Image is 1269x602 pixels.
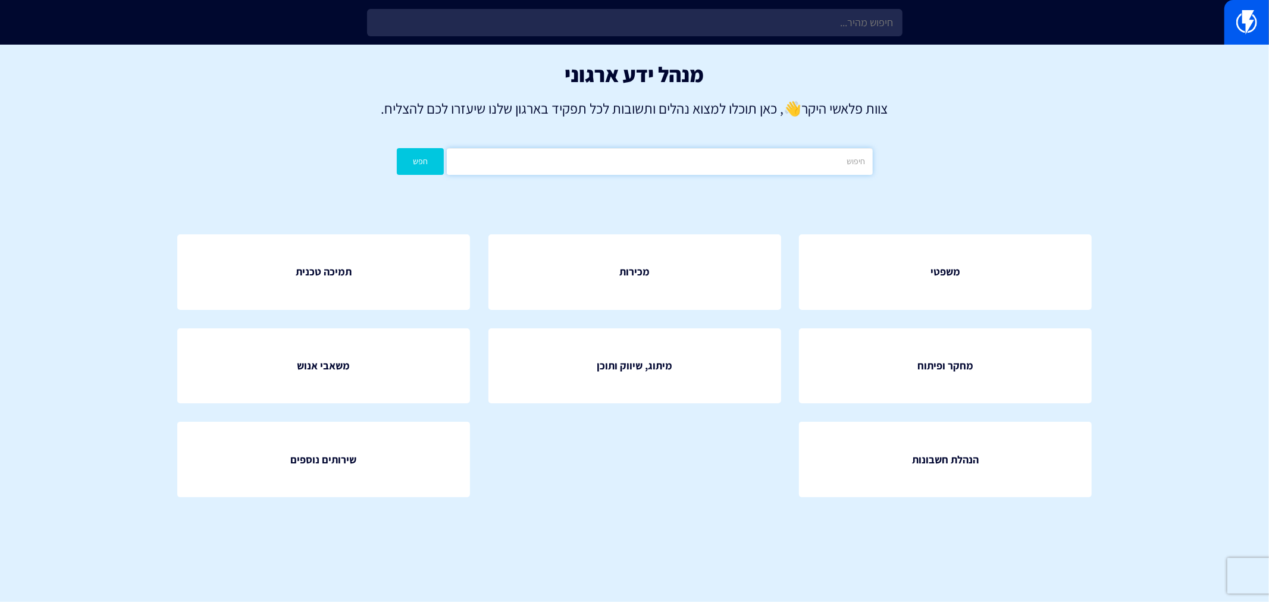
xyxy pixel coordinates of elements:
[177,328,470,404] a: משאבי אנוש
[488,234,781,310] a: מכירות
[18,62,1251,86] h1: מנהל ידע ארגוני
[296,264,352,280] span: תמיכה טכנית
[597,358,672,374] span: מיתוג, שיווק ותוכן
[447,148,872,175] input: חיפוש
[488,328,781,404] a: מיתוג, שיווק ותוכן
[397,148,444,175] button: חפש
[799,234,1092,310] a: משפטי
[930,264,960,280] span: משפטי
[917,358,973,374] span: מחקר ופיתוח
[619,264,650,280] span: מכירות
[367,9,903,36] input: חיפוש מהיר...
[912,452,979,468] span: הנהלת חשבונות
[290,452,356,468] span: שירותים נוספים
[799,422,1092,497] a: הנהלת חשבונות
[784,99,802,118] strong: 👋
[297,358,350,374] span: משאבי אנוש
[18,98,1251,118] p: צוות פלאשי היקר , כאן תוכלו למצוא נהלים ותשובות לכל תפקיד בארגון שלנו שיעזרו לכם להצליח.
[799,328,1092,404] a: מחקר ופיתוח
[177,234,470,310] a: תמיכה טכנית
[177,422,470,497] a: שירותים נוספים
